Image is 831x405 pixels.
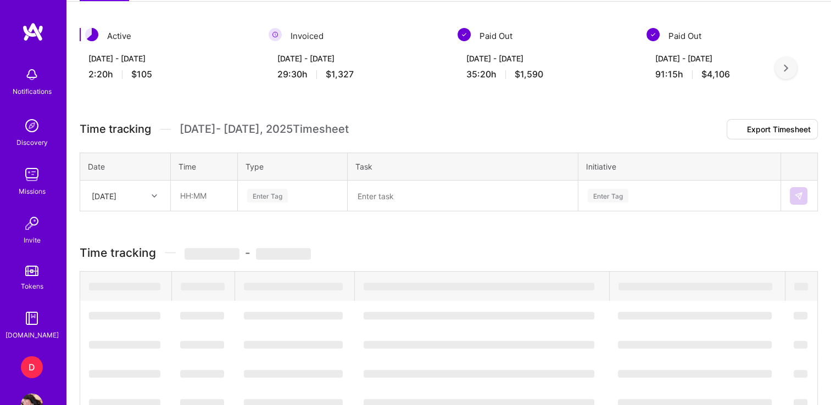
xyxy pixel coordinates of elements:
[21,212,43,234] img: Invite
[80,28,255,44] div: Active
[180,122,349,136] span: [DATE] - [DATE] , 2025 Timesheet
[727,119,818,139] button: Export Timesheet
[586,161,773,172] div: Initiative
[16,137,48,148] div: Discovery
[277,69,436,80] div: 29:30 h
[646,28,660,41] img: Paid Out
[152,193,157,199] i: icon Chevron
[22,22,44,42] img: logo
[88,53,247,64] div: [DATE] - [DATE]
[181,283,225,290] span: ‌
[244,283,343,290] span: ‌
[185,248,239,260] span: ‌
[515,69,543,80] span: $1,590
[131,69,152,80] span: $105
[244,370,343,378] span: ‌
[466,69,624,80] div: 35:20 h
[180,341,224,348] span: ‌
[238,153,348,181] th: Type
[80,122,151,136] span: Time tracking
[794,341,807,348] span: ‌
[21,64,43,86] img: bell
[88,69,247,80] div: 2:20 h
[348,153,578,181] th: Task
[171,181,237,210] input: HH:MM
[794,312,807,319] span: ‌
[21,164,43,185] img: teamwork
[458,28,471,41] img: Paid Out
[92,190,116,201] div: [DATE]
[646,28,822,44] div: Paid Out
[466,53,624,64] div: [DATE] - [DATE]
[256,248,311,260] span: ‌
[180,312,224,319] span: ‌
[794,370,807,378] span: ‌
[269,28,444,44] div: Invoiced
[618,341,772,348] span: ‌
[277,53,436,64] div: [DATE] - [DATE]
[25,266,38,276] img: tokens
[618,370,772,378] span: ‌
[269,28,282,41] img: Invoiced
[185,246,311,260] span: -
[24,234,41,246] div: Invite
[21,356,43,378] div: D
[89,370,160,378] span: ‌
[21,280,43,292] div: Tokens
[89,341,160,348] span: ‌
[794,192,803,200] img: Submit
[244,341,343,348] span: ‌
[364,283,594,290] span: ‌
[85,28,98,41] img: Active
[326,69,354,80] span: $1,327
[655,69,813,80] div: 91:15 h
[364,341,594,348] span: ‌
[21,115,43,137] img: discovery
[734,126,743,134] i: icon Download
[179,161,230,172] div: Time
[784,64,788,72] img: right
[655,53,813,64] div: [DATE] - [DATE]
[21,307,43,329] img: guide book
[80,246,818,260] h3: Time tracking
[458,28,633,44] div: Paid Out
[618,283,772,290] span: ‌
[13,86,52,97] div: Notifications
[244,312,343,319] span: ‌
[364,312,594,319] span: ‌
[19,185,46,197] div: Missions
[794,283,808,290] span: ‌
[618,312,772,319] span: ‌
[247,187,288,204] div: Enter Tag
[364,370,594,378] span: ‌
[80,153,171,181] th: Date
[588,187,628,204] div: Enter Tag
[180,370,224,378] span: ‌
[89,283,160,290] span: ‌
[89,312,160,319] span: ‌
[701,69,730,80] span: $4,106
[18,356,46,378] a: D
[5,329,59,341] div: [DOMAIN_NAME]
